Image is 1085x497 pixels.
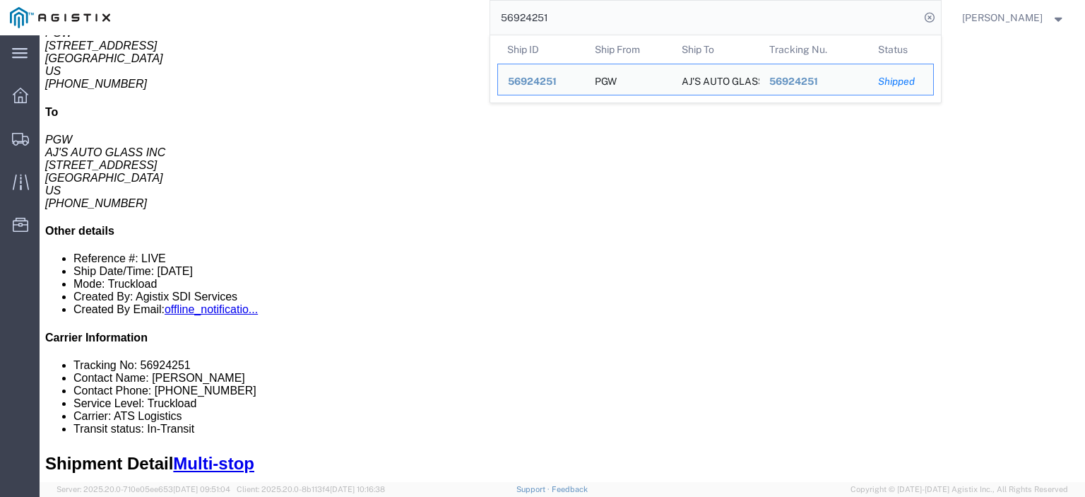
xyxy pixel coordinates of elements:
button: [PERSON_NAME] [961,9,1066,26]
th: Ship To [672,35,759,64]
iframe: FS Legacy Container [40,35,1085,482]
th: Ship From [584,35,672,64]
th: Status [868,35,934,64]
span: Jesse Jordan [962,10,1043,25]
span: Copyright © [DATE]-[DATE] Agistix Inc., All Rights Reserved [850,484,1068,496]
a: Support [516,485,552,493]
div: 56924251 [769,74,858,89]
th: Tracking Nu. [759,35,868,64]
th: Ship ID [497,35,585,64]
span: Client: 2025.20.0-8b113f4 [237,485,385,493]
span: 56924251 [508,76,557,87]
div: Shipped [878,74,923,89]
input: Search for shipment number, reference number [490,1,920,35]
div: PGW [594,64,616,95]
a: Feedback [552,485,588,493]
div: 56924251 [508,74,575,89]
span: [DATE] 10:16:38 [330,485,385,493]
div: AJ'S AUTO GLASS INC [682,64,749,95]
span: 56924251 [769,76,817,87]
img: logo [10,7,110,28]
table: Search Results [497,35,941,103]
span: [DATE] 09:51:04 [173,485,230,493]
span: Server: 2025.20.0-710e05ee653 [57,485,230,493]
